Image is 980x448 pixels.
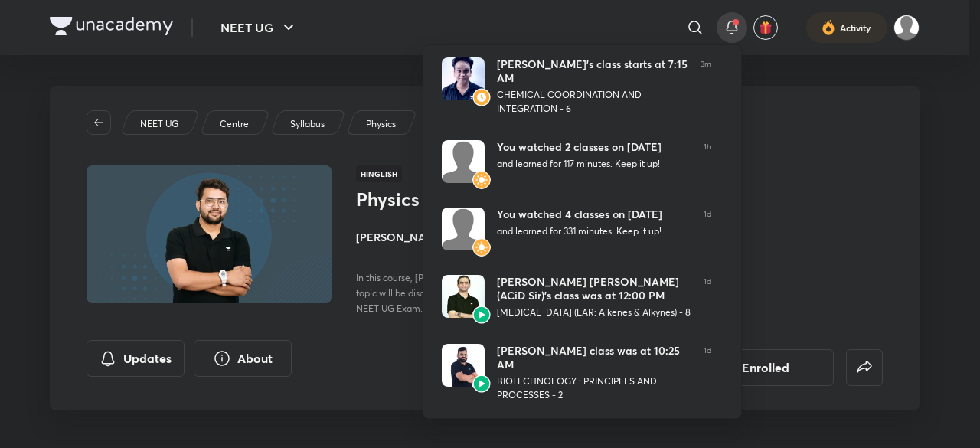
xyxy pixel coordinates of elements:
div: [PERSON_NAME] [PERSON_NAME] (ACiD Sir)’s class was at 12:00 PM [497,275,691,302]
div: BIOTECHNOLOGY : PRINCIPLES AND PROCESSES - 2 [497,374,691,402]
div: [PERSON_NAME] class was at 10:25 AM [497,344,691,371]
img: Avatar [442,57,485,100]
span: 3m [701,57,711,116]
a: AvatarAvatar[PERSON_NAME] [PERSON_NAME] (ACiD Sir)’s class was at 12:00 PM[MEDICAL_DATA] (EAR: Al... [423,263,730,332]
img: Avatar [472,374,491,393]
div: and learned for 331 minutes. Keep it up! [497,224,691,238]
a: AvatarAvatar[PERSON_NAME]’s class starts at 7:15 AMCHEMICAL COORDINATION AND INTEGRATION - 63m [423,45,730,128]
span: 1h [704,140,711,183]
a: AvatarAvatarYou watched 4 classes on [DATE]and learned for 331 minutes. Keep it up!1d [423,195,730,263]
div: You watched 2 classes on [DATE] [497,140,691,154]
div: You watched 4 classes on [DATE] [497,208,691,221]
img: Avatar [472,306,491,324]
div: CHEMICAL COORDINATION AND INTEGRATION - 6 [497,88,688,116]
div: and learned for 117 minutes. Keep it up! [497,157,691,171]
img: Avatar [442,344,485,387]
img: Avatar [442,275,485,318]
img: Avatar [472,171,491,189]
img: Avatar [472,238,491,257]
a: AvatarAvatar[PERSON_NAME] class was at 10:25 AMBIOTECHNOLOGY : PRINCIPLES AND PROCESSES - 21d [423,332,730,414]
img: Avatar [442,208,485,250]
img: Avatar [442,140,485,183]
a: AvatarAvatarYou watched 2 classes on [DATE]and learned for 117 minutes. Keep it up!1h [423,128,730,195]
div: [PERSON_NAME]’s class starts at 7:15 AM [497,57,688,85]
img: Avatar [472,88,491,106]
span: 1d [704,344,711,402]
span: 1d [704,208,711,250]
span: 1d [704,275,711,319]
div: [MEDICAL_DATA] (EAR: Alkenes & Alkynes) - 8 [497,306,691,319]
